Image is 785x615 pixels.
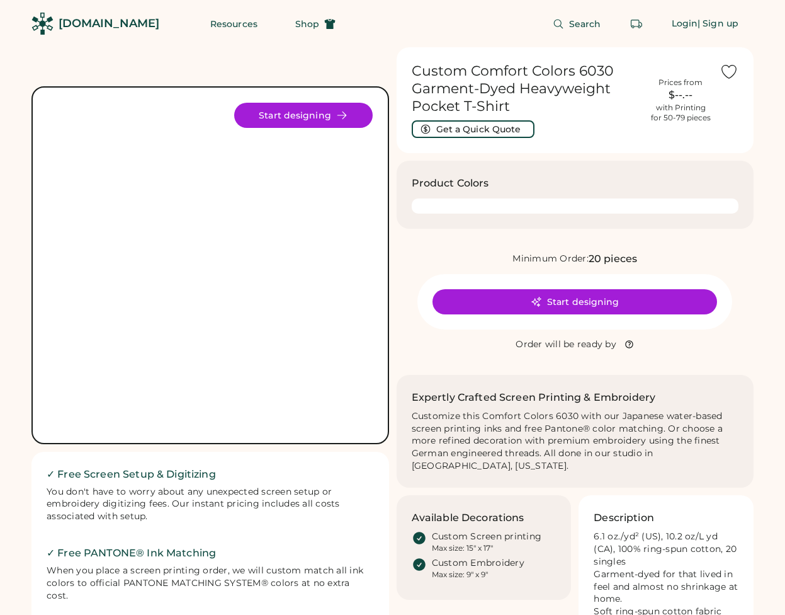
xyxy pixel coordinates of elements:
div: 6030 Style Image [48,103,373,428]
div: Prices from [658,78,703,88]
div: [DOMAIN_NAME] [59,16,159,32]
h2: ✓ Free PANTONE® Ink Matching [47,546,374,561]
button: Shop [280,11,351,37]
button: Start designing [234,103,373,128]
button: Start designing [432,289,717,314]
img: Rendered Logo - Screens [31,13,54,35]
img: Comfort Colors 6030 Product Image [48,103,373,428]
h2: ✓ Free Screen Setup & Digitizing [47,467,374,482]
div: Custom Embroidery [432,557,524,570]
div: Custom Screen printing [432,531,542,543]
span: Shop [295,20,319,28]
h3: Description [594,510,654,526]
div: You don't have to worry about any unexpected screen setup or embroidery digitizing fees. Our inst... [47,486,374,524]
h2: Expertly Crafted Screen Printing & Embroidery [412,390,656,405]
div: 20 pieces [589,251,637,267]
div: Max size: 15" x 17" [432,543,493,553]
div: with Printing for 50-79 pieces [651,103,711,123]
div: Order will be ready by [516,338,616,351]
h3: Available Decorations [412,510,524,526]
h1: Custom Comfort Colors 6030 Garment-Dyed Heavyweight Pocket T-Shirt [412,62,642,115]
div: Customize this Comfort Colors 6030 with our Japanese water-based screen printing inks and free Pa... [412,410,739,473]
button: Retrieve an order [624,11,649,37]
button: Get a Quick Quote [412,120,534,138]
button: Search [538,11,616,37]
div: | Sign up [697,18,738,30]
span: Search [569,20,601,28]
div: Max size: 9" x 9" [432,570,488,580]
div: $--.-- [649,88,712,103]
div: When you place a screen printing order, we will custom match all ink colors to official PANTONE M... [47,565,374,602]
div: Minimum Order: [512,253,589,265]
div: Login [672,18,698,30]
button: Resources [195,11,273,37]
h3: Product Colors [412,176,489,191]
